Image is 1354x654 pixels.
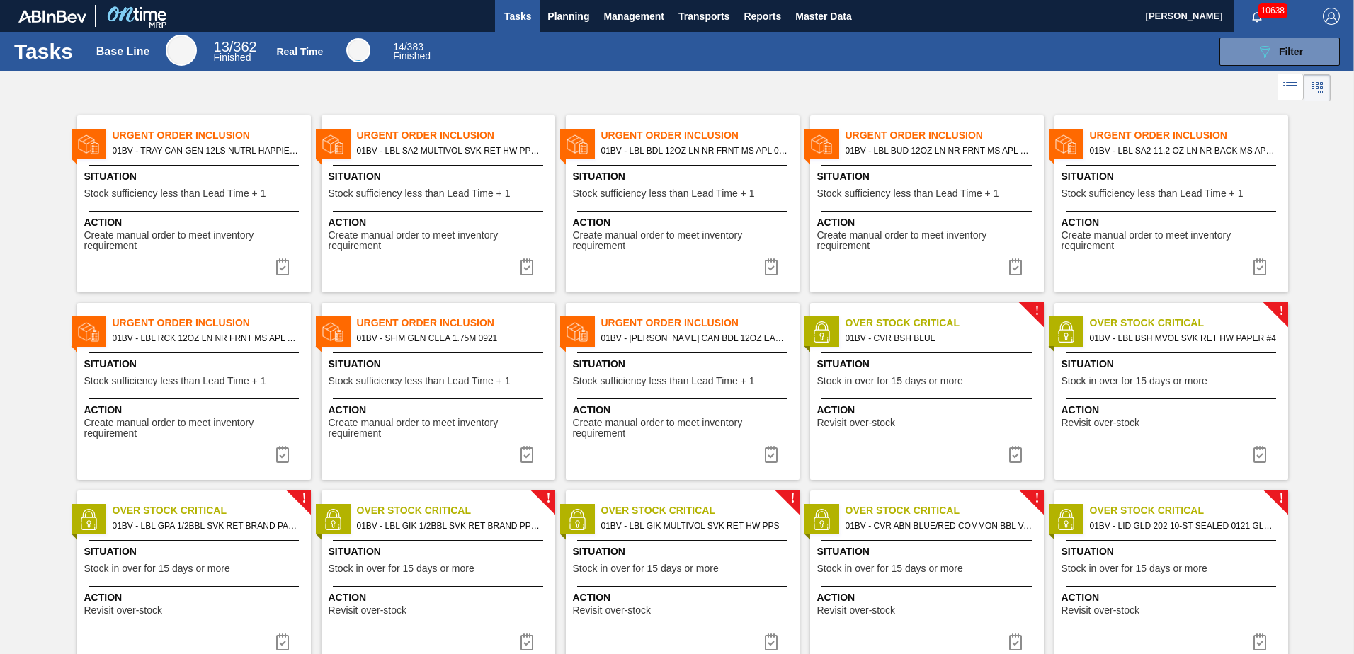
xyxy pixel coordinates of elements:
img: Logout [1323,8,1340,25]
span: Action [817,215,1040,230]
div: Complete task: 6881148 [754,253,788,281]
span: Revisit over-stock [817,605,895,616]
img: icon-task complete [518,258,535,275]
span: Management [603,8,664,25]
span: 01BV - SFIM GEN CLEA 1.75M 0921 [357,331,544,346]
div: Complete task: 6880828 [999,440,1032,469]
span: Stock in over for 15 days or more [1062,563,1207,574]
span: Revisit over-stock [84,605,162,616]
span: Stock in over for 15 days or more [817,563,963,574]
span: Revisit over-stock [817,418,895,428]
span: Action [84,215,307,230]
button: icon-task complete [510,440,544,469]
span: ! [546,493,550,504]
span: Situation [84,357,307,372]
span: Over Stock Critical [846,316,1044,331]
span: Over Stock Critical [601,503,800,518]
span: Situation [817,357,1040,372]
img: icon-task complete [763,446,780,463]
span: Action [817,403,1040,418]
img: icon-task complete [274,258,291,275]
img: icon-task complete [763,258,780,275]
span: Create manual order to meet inventory requirement [1062,230,1285,252]
img: status [322,321,343,343]
span: Over Stock Critical [113,503,311,518]
img: TNhmsLtSVTkK8tSr43FrP2fwEKptu5GPRR3wAAAABJRU5ErkJggg== [18,10,86,23]
img: status [567,321,588,343]
span: 13 [214,39,229,54]
span: Revisit over-stock [1062,418,1139,428]
button: icon-task complete [510,253,544,281]
button: icon-task complete [266,253,300,281]
span: Situation [1062,169,1285,184]
button: icon-task complete [1243,440,1277,469]
span: Create manual order to meet inventory requirement [329,230,552,252]
span: Stock in over for 15 days or more [329,563,474,574]
img: status [811,509,832,530]
span: 14 [393,41,404,52]
span: Situation [1062,544,1285,559]
button: Notifications [1234,6,1280,26]
span: Create manual order to meet inventory requirement [573,418,796,440]
span: Action [329,403,552,418]
div: Base Line [214,41,257,62]
span: 01BV - CARR CAN BDL 12OZ EAGLES CAN PK 15/12 C [601,331,788,346]
span: Action [329,215,552,230]
div: Complete task: 6881184 [754,440,788,469]
img: status [567,134,588,155]
button: icon-task complete [754,253,788,281]
div: List Vision [1278,74,1304,101]
span: Action [573,403,796,418]
img: icon-task complete [1007,446,1024,463]
button: icon-task complete [1243,253,1277,281]
span: Over Stock Critical [1090,316,1288,331]
span: Create manual order to meet inventory requirement [84,418,307,440]
span: Situation [1062,357,1285,372]
h1: Tasks [14,43,76,59]
span: Action [1062,590,1285,605]
span: Action [573,590,796,605]
img: status [567,509,588,530]
span: / 362 [214,39,257,54]
span: Stock in over for 15 days or more [817,376,963,386]
img: icon-task complete [518,633,535,650]
span: Urgent Order Inclusion [846,128,1044,143]
img: icon-task complete [518,446,535,463]
img: icon-task complete [1251,446,1268,463]
span: Urgent Order Inclusion [601,128,800,143]
span: ! [1279,493,1283,504]
div: Base Line [96,45,150,58]
span: 01BV - CVR ABN BLUE/RED COMMON BBL VALVE COVER [846,518,1032,534]
span: 01BV - LBL GIK 1/2BBL SVK RET BRAND PPS #3 [357,518,544,534]
span: Revisit over-stock [1062,605,1139,616]
img: status [78,134,99,155]
span: Urgent Order Inclusion [357,316,555,331]
span: Situation [329,169,552,184]
span: ! [1035,306,1039,316]
span: Action [817,590,1040,605]
button: Filter [1219,38,1340,66]
div: Card Vision [1304,74,1331,101]
div: Complete task: 6881136 [510,253,544,281]
span: Over Stock Critical [846,503,1044,518]
span: Action [573,215,796,230]
span: 10638 [1258,3,1287,18]
div: Real Time [346,38,370,62]
span: 01BV - LBL BSH MVOL SVK RET HW PAPER #4 [1090,331,1277,346]
span: 01BV - LBL BUD 12OZ LN NR FRNT MS APL 0523 #8 5 [846,143,1032,159]
span: 01BV - LBL RCK 12OZ LN NR FRNT MS APL 0624 #7 4 [113,331,300,346]
img: status [322,509,343,530]
span: ! [790,493,795,504]
img: status [322,134,343,155]
div: Complete task: 6880836 [1243,440,1277,469]
span: Action [84,403,307,418]
img: icon-task complete [1007,258,1024,275]
span: Create manual order to meet inventory requirement [84,230,307,252]
span: Stock sufficiency less than Lead Time + 1 [817,188,999,199]
span: 01BV - LBL SA2 11.2 OZ LN NR BACK MS APL 0523 # [1090,143,1277,159]
img: icon-task complete [274,633,291,650]
span: Urgent Order Inclusion [113,316,311,331]
img: status [78,321,99,343]
span: Action [84,590,307,605]
img: status [1055,321,1076,343]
